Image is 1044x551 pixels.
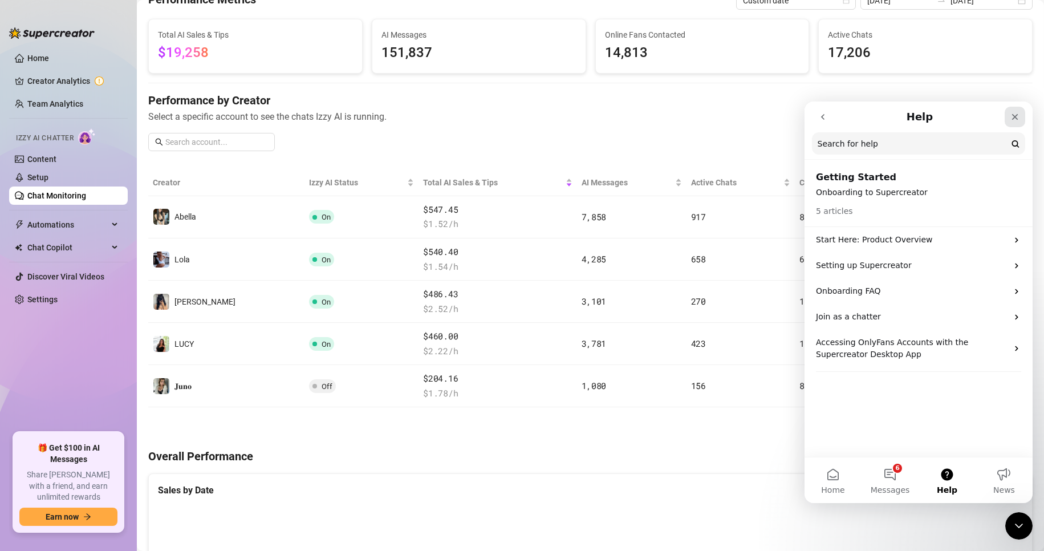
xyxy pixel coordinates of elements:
[158,29,353,41] span: Total AI Sales & Tips
[46,512,79,521] span: Earn now
[423,372,572,386] span: $204.16
[582,253,607,265] span: 4,285
[582,211,607,222] span: 7,858
[148,448,1033,464] h4: Overall Performance
[148,92,1033,108] h4: Performance by Creator
[799,253,824,265] span: 6.38 %
[322,382,332,391] span: Off
[423,345,572,358] span: $ 2.22 /h
[174,339,194,349] span: LUCY️‍️
[27,72,119,90] a: Creator Analytics exclamation-circle
[605,29,800,41] span: Online Fans Contacted
[691,295,706,307] span: 270
[795,169,944,196] th: Chat Conversion Rate
[27,295,58,304] a: Settings
[158,483,1023,497] div: Sales by Date
[309,176,405,189] span: Izzy AI Status
[423,330,572,343] span: $460.00
[423,245,572,259] span: $540.40
[153,294,169,310] img: Gwen
[27,99,83,108] a: Team Analytics
[582,380,607,391] span: 1,080
[605,42,800,64] span: 14,813
[148,110,1033,124] span: Select a specific account to see the chats Izzy AI is running.
[153,378,169,394] img: 𝐉𝐮𝐧𝐨
[19,443,117,465] span: 🎁 Get $100 in AI Messages
[799,338,829,349] span: 12.77 %
[174,382,192,391] span: 𝐉𝐮𝐧𝐨
[381,42,576,64] span: 151,837
[153,209,169,225] img: Abella
[423,217,572,231] span: $ 1.52 /h
[304,169,419,196] th: Izzy AI Status
[582,176,673,189] span: AI Messages
[423,287,572,301] span: $486.43
[805,102,1033,503] iframe: Intercom live chat
[27,191,86,200] a: Chat Monitoring
[153,336,169,352] img: LUCY️‍️
[423,176,563,189] span: Total AI Sales & Tips
[691,253,706,265] span: 658
[799,295,829,307] span: 18.52 %
[691,380,706,391] span: 156
[78,128,96,145] img: AI Chatter
[686,169,795,196] th: Active Chats
[155,138,163,146] span: search
[27,216,108,234] span: Automations
[83,513,91,521] span: arrow-right
[799,211,824,222] span: 8.72 %
[828,42,1023,64] span: 17,206
[27,238,108,257] span: Chat Copilot
[582,338,607,349] span: 3,781
[174,255,190,264] span: Lola
[828,29,1023,41] span: Active Chats
[423,260,572,274] span: $ 1.54 /h
[423,302,572,316] span: $ 2.52 /h
[16,133,74,144] span: Izzy AI Chatter
[9,27,95,39] img: logo-BBDzfeDw.svg
[691,211,706,222] span: 917
[19,508,117,526] button: Earn nowarrow-right
[27,272,104,281] a: Discover Viral Videos
[174,212,196,221] span: Abella
[691,338,706,349] span: 423
[582,295,607,307] span: 3,101
[15,244,22,252] img: Chat Copilot
[381,29,576,41] span: AI Messages
[15,220,24,229] span: thunderbolt
[423,203,572,217] span: $547.45
[165,136,268,148] input: Search account...
[419,169,576,196] th: Total AI Sales & Tips
[27,173,48,182] a: Setup
[153,252,169,268] img: Lola
[27,155,56,164] a: Content
[148,169,304,196] th: Creator
[174,297,235,306] span: [PERSON_NAME]
[691,176,781,189] span: Active Chats
[799,380,824,391] span: 8.97 %
[27,54,49,63] a: Home
[19,469,117,503] span: Share [PERSON_NAME] with a friend, and earn unlimited rewards
[158,44,209,60] span: $19,258
[577,169,686,196] th: AI Messages
[322,298,331,306] span: On
[322,213,331,221] span: On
